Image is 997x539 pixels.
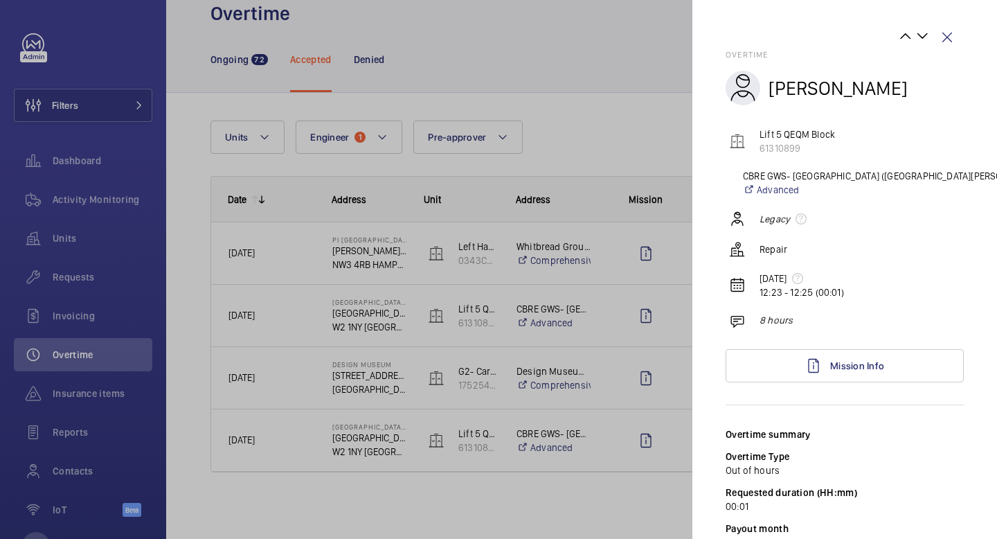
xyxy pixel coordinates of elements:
[760,272,844,285] p: [DATE]
[760,313,793,327] p: 8 hours
[726,427,964,441] div: Overtime summary
[830,360,884,371] span: Mission Info
[769,76,908,101] h2: [PERSON_NAME]
[760,242,787,256] p: Repair
[760,127,835,141] p: Lift 5 QEQM Block
[726,463,964,477] p: Out of hours
[726,487,857,498] label: Requested duration (HH:mm)
[726,500,964,513] p: 00:01
[726,523,789,534] label: Payout month
[760,285,844,299] p: 12:23 - 12:25 (00:01)
[726,50,964,60] h2: Overtime
[729,133,746,150] img: elevator.svg
[726,451,790,462] label: Overtime Type
[726,349,964,382] a: Mission Info
[760,212,790,226] em: Legacy
[760,141,835,155] p: 61310899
